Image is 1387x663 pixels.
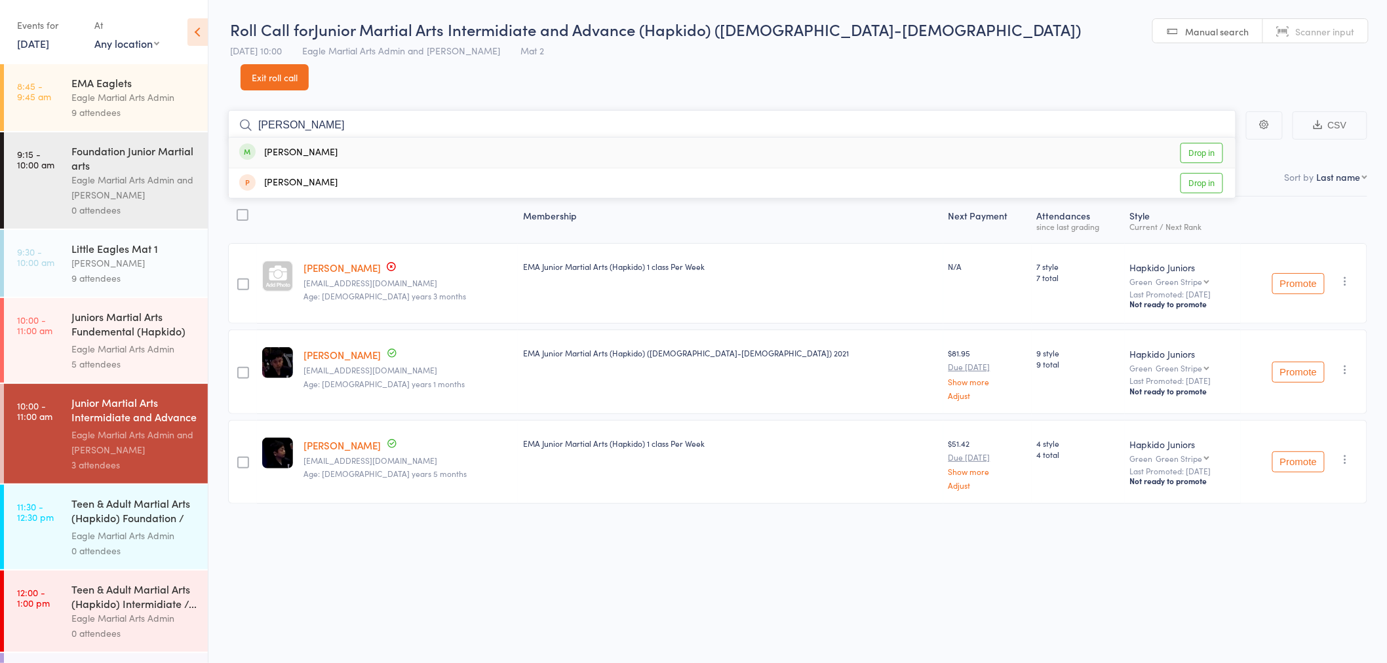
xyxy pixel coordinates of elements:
[1186,25,1249,38] span: Manual search
[71,582,197,611] div: Teen & Adult Martial Arts (Hapkido) Intermidiate /...
[520,44,544,57] span: Mat 2
[71,356,197,371] div: 5 attendees
[1156,454,1203,463] div: Green Stripe
[1032,202,1125,237] div: Atten­dances
[71,528,197,543] div: Eagle Martial Arts Admin
[262,438,293,468] img: image1757663744.png
[518,202,943,237] div: Membership
[1181,143,1223,163] a: Drop in
[228,110,1236,140] input: Search by name
[17,587,50,608] time: 12:00 - 1:00 pm
[71,172,197,202] div: Eagle Martial Arts Admin and [PERSON_NAME]
[71,496,197,528] div: Teen & Adult Martial Arts (Hapkido) Foundation / F...
[71,611,197,626] div: Eagle Martial Arts Admin
[4,132,208,229] a: 9:15 -10:00 amFoundation Junior Martial artsEagle Martial Arts Admin and [PERSON_NAME]0 attendees
[303,456,513,465] small: Michytrinh@gmail.com
[71,427,197,457] div: Eagle Martial Arts Admin and [PERSON_NAME]
[71,90,197,105] div: Eagle Martial Arts Admin
[1272,362,1325,383] button: Promote
[302,44,500,57] span: Eagle Martial Arts Admin and [PERSON_NAME]
[303,278,513,288] small: Stephanie_ridout29@hotmail.com
[94,14,159,36] div: At
[1130,438,1236,451] div: Hapkido Juniors
[17,81,51,102] time: 8:45 - 9:45 am
[1130,277,1236,286] div: Green
[303,378,465,389] span: Age: [DEMOGRAPHIC_DATA] years 1 months
[303,348,381,362] a: [PERSON_NAME]
[523,347,938,358] div: EMA Junior Martial Arts (Hapkido) ([DEMOGRAPHIC_DATA]-[DEMOGRAPHIC_DATA]) 2021
[241,64,309,90] a: Exit roll call
[71,309,197,341] div: Juniors Martial Arts Fundemental (Hapkido) Mat 2
[71,457,197,472] div: 3 attendees
[948,453,1026,462] small: Due [DATE]
[71,241,197,256] div: Little Eagles Mat 1
[948,438,1026,489] div: $51.42
[239,145,338,161] div: [PERSON_NAME]
[17,314,52,335] time: 10:00 - 11:00 am
[17,246,54,267] time: 9:30 - 10:00 am
[71,271,197,286] div: 9 attendees
[1037,272,1120,283] span: 7 total
[17,400,52,421] time: 10:00 - 11:00 am
[948,481,1026,489] a: Adjust
[303,261,381,275] a: [PERSON_NAME]
[71,75,197,90] div: EMA Eaglets
[17,36,49,50] a: [DATE]
[4,298,208,383] a: 10:00 -11:00 amJuniors Martial Arts Fundemental (Hapkido) Mat 2Eagle Martial Arts Admin5 attendees
[1130,222,1236,231] div: Current / Next Rank
[948,377,1026,386] a: Show more
[230,18,314,40] span: Roll Call for
[948,347,1026,399] div: $81.95
[1130,364,1236,372] div: Green
[71,395,197,427] div: Junior Martial Arts Intermidiate and Advance (Hap...
[1130,476,1236,486] div: Not ready to promote
[1125,202,1241,237] div: Style
[1272,273,1325,294] button: Promote
[4,230,208,297] a: 9:30 -10:00 amLittle Eagles Mat 1[PERSON_NAME]9 attendees
[1130,466,1236,476] small: Last Promoted: [DATE]
[1156,277,1203,286] div: Green Stripe
[523,438,938,449] div: EMA Junior Martial Arts (Hapkido) 1 class Per Week
[314,18,1082,40] span: Junior Martial Arts Intermidiate and Advance (Hapkido) ([DEMOGRAPHIC_DATA]-[DEMOGRAPHIC_DATA])
[1296,25,1355,38] span: Scanner input
[1317,170,1361,183] div: Last name
[1285,170,1314,183] label: Sort by
[1037,261,1120,272] span: 7 style
[17,149,54,170] time: 9:15 - 10:00 am
[71,202,197,218] div: 0 attendees
[303,290,466,301] span: Age: [DEMOGRAPHIC_DATA] years 3 months
[71,105,197,120] div: 9 attendees
[948,362,1026,371] small: Due [DATE]
[1037,438,1120,449] span: 4 style
[4,485,208,569] a: 11:30 -12:30 pmTeen & Adult Martial Arts (Hapkido) Foundation / F...Eagle Martial Arts Admin0 att...
[1156,364,1203,372] div: Green Stripe
[71,626,197,641] div: 0 attendees
[71,256,197,271] div: [PERSON_NAME]
[523,261,938,272] div: EMA Junior Martial Arts (Hapkido) 1 class Per Week
[948,467,1026,476] a: Show more
[1037,347,1120,358] span: 9 style
[303,438,381,452] a: [PERSON_NAME]
[303,366,513,375] small: Sophiebak@ymail.com
[71,143,197,172] div: Foundation Junior Martial arts
[262,347,293,378] img: image1757663457.png
[943,202,1032,237] div: Next Payment
[4,571,208,652] a: 12:00 -1:00 pmTeen & Adult Martial Arts (Hapkido) Intermidiate /...Eagle Martial Arts Admin0 atte...
[17,14,81,36] div: Events for
[1272,451,1325,472] button: Promote
[948,391,1026,400] a: Adjust
[71,543,197,558] div: 0 attendees
[239,176,338,191] div: [PERSON_NAME]
[4,384,208,483] a: 10:00 -11:00 amJunior Martial Arts Intermidiate and Advance (Hap...Eagle Martial Arts Admin and [...
[1130,386,1236,396] div: Not ready to promote
[1130,347,1236,360] div: Hapkido Juniors
[1130,454,1236,463] div: Green
[1037,222,1120,231] div: since last grading
[1130,299,1236,309] div: Not ready to promote
[1181,173,1223,193] a: Drop in
[303,468,467,479] span: Age: [DEMOGRAPHIC_DATA] years 5 months
[1130,261,1236,274] div: Hapkido Juniors
[71,341,197,356] div: Eagle Martial Arts Admin
[17,501,54,522] time: 11:30 - 12:30 pm
[1037,449,1120,460] span: 4 total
